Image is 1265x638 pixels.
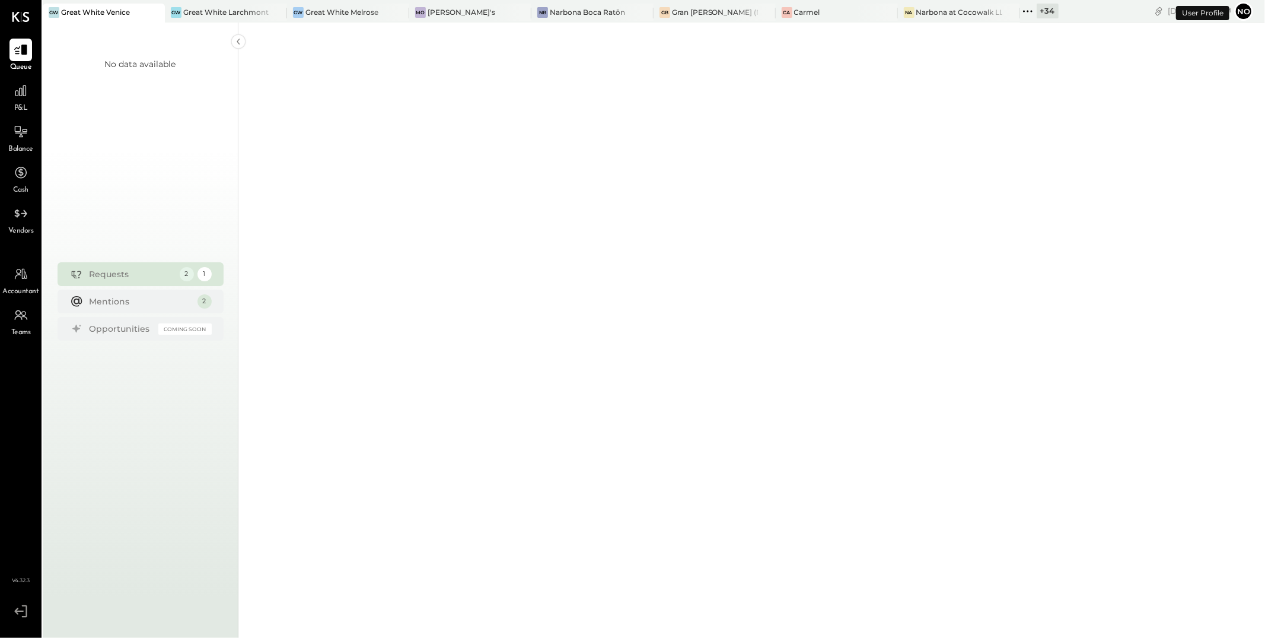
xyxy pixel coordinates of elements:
div: GW [293,7,304,18]
span: Vendors [8,226,34,237]
span: Cash [13,185,28,196]
div: + 34 [1037,4,1059,18]
a: P&L [1,80,41,114]
a: Teams [1,304,41,338]
span: Queue [10,62,32,73]
a: Vendors [1,202,41,237]
span: Balance [8,144,33,155]
a: Accountant [1,263,41,297]
div: 1 [197,267,212,281]
div: Great White Melrose [305,7,378,17]
div: GW [171,7,181,18]
span: Teams [11,328,31,338]
div: Requests [90,268,174,280]
div: Mentions [90,296,192,307]
span: P&L [14,103,28,114]
div: Great White Venice [61,7,130,17]
div: No data available [105,58,176,70]
div: copy link [1153,5,1165,17]
div: Na [904,7,915,18]
a: Queue [1,39,41,73]
div: Opportunities [90,323,152,335]
div: GW [49,7,59,18]
div: GB [659,7,670,18]
div: Gran [PERSON_NAME] (New) [672,7,758,17]
div: Great White Larchmont [183,7,269,17]
div: Narbona Boca Ratōn [550,7,625,17]
div: 2 [180,267,194,281]
a: Balance [1,120,41,155]
div: [DATE] [1168,5,1231,17]
span: Accountant [3,287,39,297]
div: User Profile [1176,6,1229,20]
div: [PERSON_NAME]'s [428,7,495,17]
div: Carmel [794,7,820,17]
div: Mo [415,7,426,18]
div: Narbona at Cocowalk LLC [916,7,1002,17]
button: No [1234,2,1253,21]
div: Coming Soon [158,323,212,335]
div: Ca [782,7,792,18]
a: Cash [1,161,41,196]
div: NB [537,7,548,18]
div: 2 [197,294,212,309]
